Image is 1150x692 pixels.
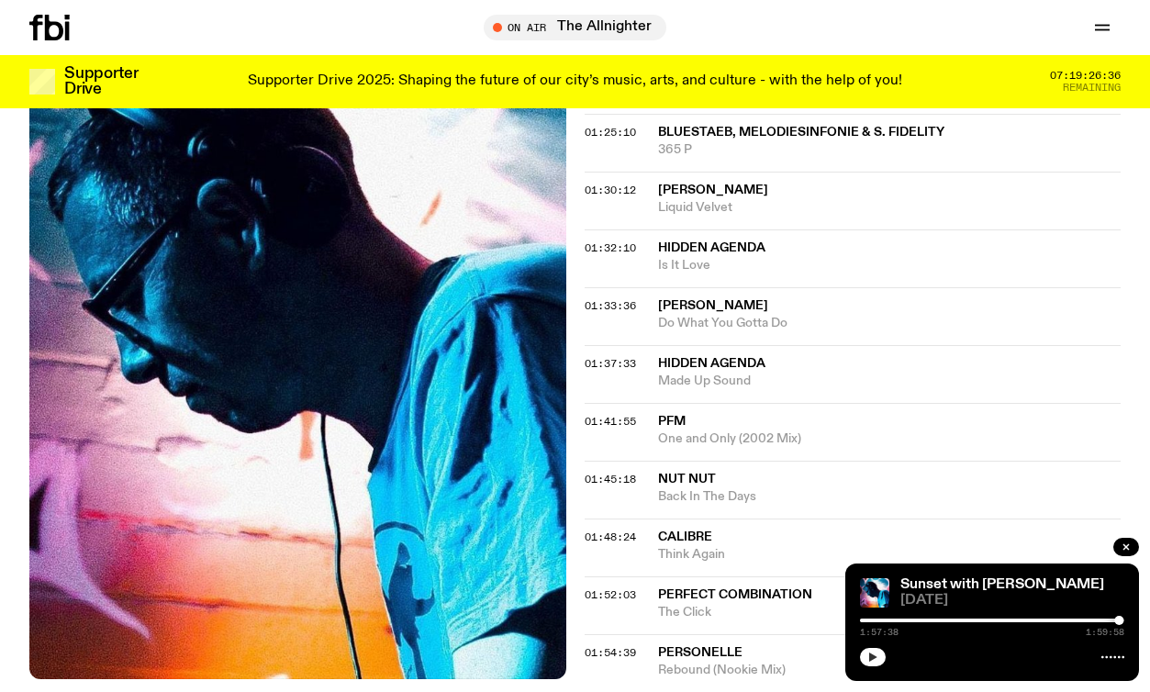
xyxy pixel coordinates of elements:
[585,474,636,485] button: 01:45:18
[658,357,765,370] span: HIdden Agenda
[585,240,636,255] span: 01:32:10
[658,473,716,486] span: Nut Nut
[64,66,138,97] h3: Supporter Drive
[900,577,1104,592] a: Sunset with [PERSON_NAME]
[585,645,636,660] span: 01:54:39
[658,184,768,196] span: [PERSON_NAME]
[585,128,636,138] button: 01:25:10
[585,472,636,486] span: 01:45:18
[585,298,636,313] span: 01:33:36
[860,578,889,608] img: Simon Caldwell stands side on, looking downwards. He has headphones on. Behind him is a brightly ...
[658,299,768,312] span: [PERSON_NAME]
[658,530,712,543] span: Calibre
[585,648,636,658] button: 01:54:39
[658,546,1122,564] span: Think Again
[658,604,1122,621] span: The Click
[585,530,636,544] span: 01:48:24
[585,185,636,195] button: 01:30:12
[658,588,812,601] span: Perfect Combination
[900,594,1124,608] span: [DATE]
[658,430,1122,448] span: One and Only (2002 Mix)
[585,417,636,427] button: 01:41:55
[658,141,1122,159] span: 365 P
[248,73,902,90] p: Supporter Drive 2025: Shaping the future of our city’s music, arts, and culture - with the help o...
[585,587,636,602] span: 01:52:03
[658,257,1122,274] span: Is It Love
[658,373,1122,390] span: Made Up Sound
[658,315,1122,332] span: Do What You Gotta Do
[585,125,636,140] span: 01:25:10
[585,243,636,253] button: 01:32:10
[658,488,1122,506] span: Back In The Days
[658,126,944,139] span: Bluestaeb, Melodiesinfonie & S. Fidelity
[658,241,765,254] span: HIdden Agenda
[585,359,636,369] button: 01:37:33
[1086,628,1124,637] span: 1:59:58
[585,414,636,429] span: 01:41:55
[658,662,1122,679] span: Rebound (Nookie Mix)
[484,15,666,40] button: On AirThe Allnighter
[585,356,636,371] span: 01:37:33
[658,646,742,659] span: Personelle
[585,301,636,311] button: 01:33:36
[585,532,636,542] button: 01:48:24
[585,183,636,197] span: 01:30:12
[1050,71,1121,81] span: 07:19:26:36
[1063,83,1121,93] span: Remaining
[860,628,899,637] span: 1:57:38
[658,199,1122,217] span: Liquid Velvet
[585,590,636,600] button: 01:52:03
[658,415,686,428] span: PFM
